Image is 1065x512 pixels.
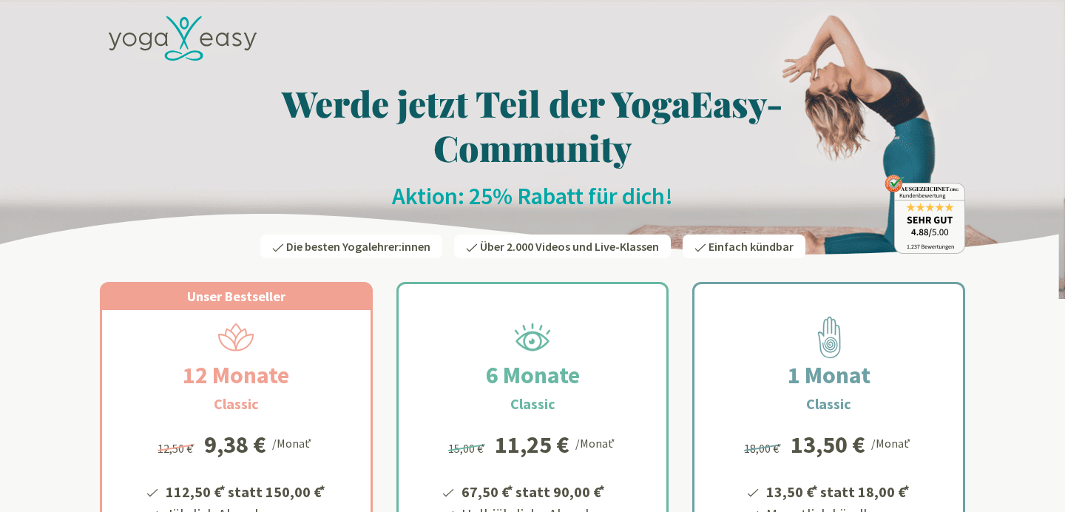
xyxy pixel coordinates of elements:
li: 67,50 € statt 90,00 € [459,478,625,503]
h3: Classic [214,393,259,415]
h2: 1 Monat [752,357,906,393]
li: 112,50 € statt 150,00 € [163,478,328,503]
h2: 12 Monate [147,357,325,393]
span: Über 2.000 Videos und Live-Klassen [480,239,659,254]
span: Unser Bestseller [187,288,285,305]
h1: Werde jetzt Teil der YogaEasy-Community [100,81,965,169]
h3: Classic [510,393,555,415]
span: Einfach kündbar [709,239,794,254]
div: /Monat [575,433,618,452]
div: /Monat [871,433,913,452]
span: Die besten Yogalehrer:innen [286,239,430,254]
div: 11,25 € [495,433,569,457]
li: 13,50 € statt 18,00 € [764,478,912,503]
div: 13,50 € [791,433,865,457]
span: 18,00 € [744,441,783,456]
div: 9,38 € [204,433,266,457]
h3: Classic [806,393,851,415]
h2: Aktion: 25% Rabatt für dich! [100,181,965,211]
span: 15,00 € [448,441,487,456]
span: 12,50 € [158,441,197,456]
div: /Monat [272,433,314,452]
h2: 6 Monate [450,357,615,393]
img: ausgezeichnet_badge.png [885,175,965,254]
